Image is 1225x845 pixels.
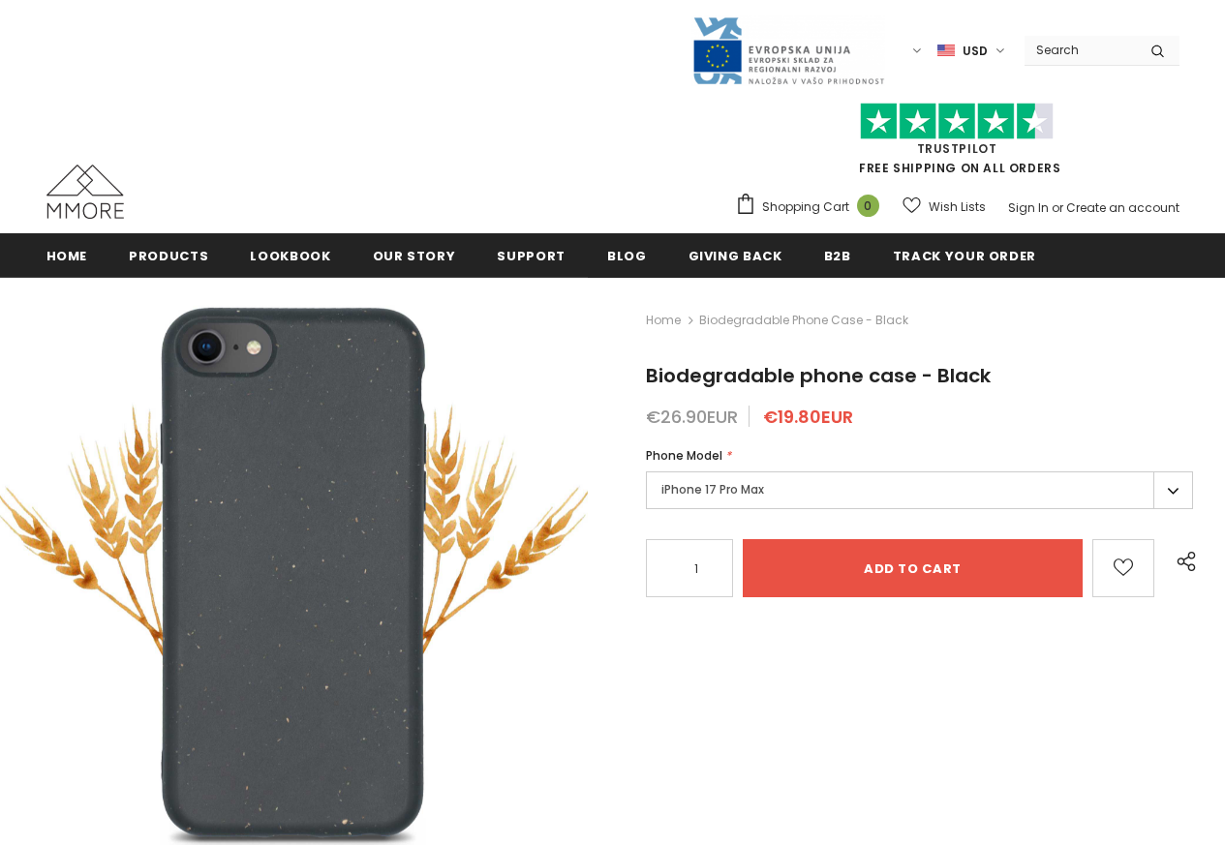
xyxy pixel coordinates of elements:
[46,233,88,277] a: Home
[893,247,1036,265] span: Track your order
[646,405,738,429] span: €26.90EUR
[691,42,885,58] a: Javni Razpis
[1025,36,1136,64] input: Search Site
[646,447,722,464] span: Phone Model
[46,165,124,219] img: MMORE Cases
[917,140,997,157] a: Trustpilot
[824,247,851,265] span: B2B
[129,247,208,265] span: Products
[763,405,853,429] span: €19.80EUR
[893,233,1036,277] a: Track your order
[250,233,330,277] a: Lookbook
[735,193,889,222] a: Shopping Cart 0
[607,233,647,277] a: Blog
[646,362,991,389] span: Biodegradable phone case - Black
[646,471,1193,509] label: iPhone 17 Pro Max
[860,103,1054,140] img: Trust Pilot Stars
[937,43,955,59] img: USD
[607,247,647,265] span: Blog
[250,247,330,265] span: Lookbook
[497,233,566,277] a: support
[497,247,566,265] span: support
[689,233,782,277] a: Giving back
[1008,199,1049,216] a: Sign In
[735,111,1179,176] span: FREE SHIPPING ON ALL ORDERS
[762,197,849,217] span: Shopping Cart
[699,309,908,332] span: Biodegradable phone case - Black
[129,233,208,277] a: Products
[46,247,88,265] span: Home
[1052,199,1063,216] span: or
[373,247,456,265] span: Our Story
[824,233,851,277] a: B2B
[691,15,885,86] img: Javni Razpis
[646,309,681,332] a: Home
[963,42,988,61] span: USD
[1066,199,1179,216] a: Create an account
[689,247,782,265] span: Giving back
[929,197,986,217] span: Wish Lists
[743,539,1083,597] input: Add to cart
[373,233,456,277] a: Our Story
[903,190,986,224] a: Wish Lists
[857,195,879,217] span: 0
